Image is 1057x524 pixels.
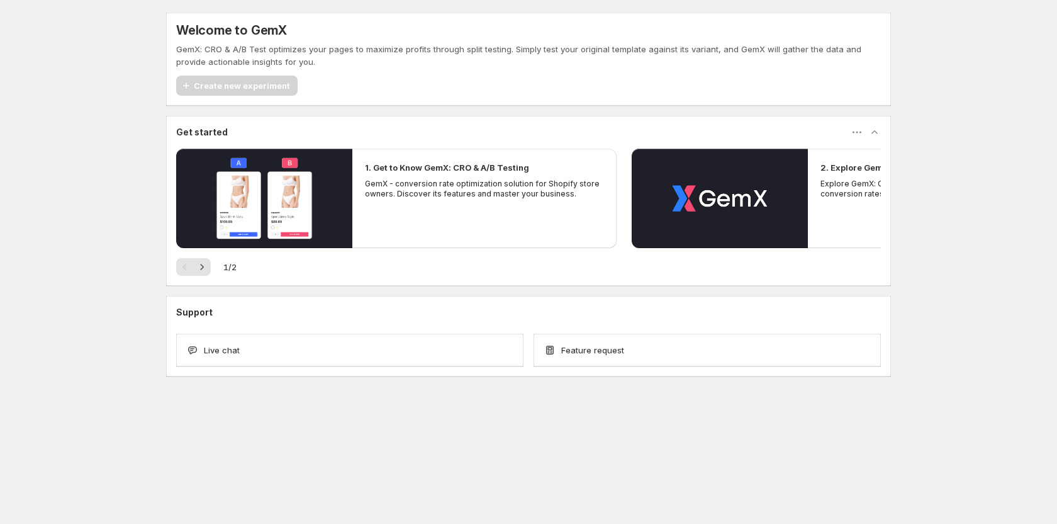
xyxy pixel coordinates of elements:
nav: Pagination [176,258,211,276]
span: Live chat [204,344,240,356]
span: Feature request [561,344,624,356]
h2: 1. Get to Know GemX: CRO & A/B Testing [365,161,529,174]
p: GemX - conversion rate optimization solution for Shopify store owners. Discover its features and ... [365,179,604,199]
h5: Welcome to GemX [176,23,287,38]
button: Next [193,258,211,276]
h3: Get started [176,126,228,139]
button: Play video [632,149,808,248]
p: GemX: CRO & A/B Test optimizes your pages to maximize profits through split testing. Simply test ... [176,43,881,68]
h2: 2. Explore GemX: CRO & A/B Testing Use Cases [820,161,1015,174]
h3: Support [176,306,213,319]
span: 1 / 2 [223,261,237,273]
button: Play video [176,149,352,248]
